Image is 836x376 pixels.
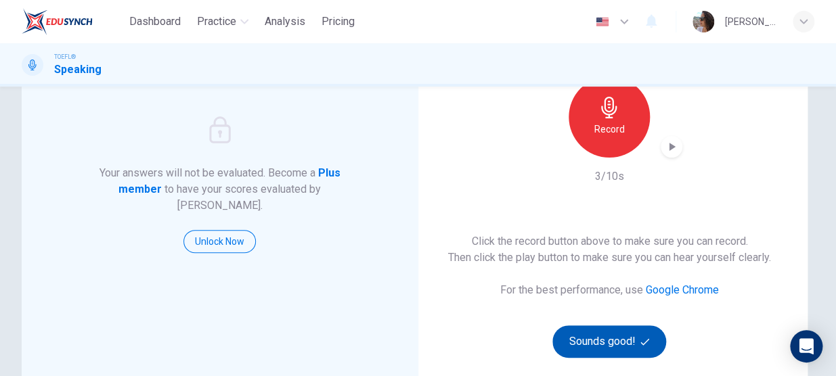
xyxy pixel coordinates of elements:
h6: Record [594,121,625,137]
h6: 3/10s [595,168,624,185]
button: Practice [192,9,254,34]
a: EduSynch logo [22,8,124,35]
img: Profile picture [692,11,714,32]
a: Google Chrome [646,283,719,296]
span: Practice [197,14,236,30]
div: [PERSON_NAME] [725,14,776,30]
h6: Your answers will not be evaluated. Become a to have your scores evaluated by [PERSON_NAME]. [97,165,342,214]
button: Dashboard [124,9,186,34]
button: Sounds good! [552,325,666,358]
span: Dashboard [129,14,181,30]
span: Analysis [265,14,305,30]
h6: Click the record button above to make sure you can record. Then click the play button to make sur... [448,233,771,266]
img: EduSynch logo [22,8,93,35]
div: Open Intercom Messenger [790,330,822,362]
button: Pricing [316,9,360,34]
span: TOEFL® [54,52,76,62]
img: en [594,17,611,27]
button: Unlock Now [183,230,256,253]
h1: Speaking [54,62,102,78]
span: Pricing [322,14,355,30]
button: Record [569,76,650,158]
h6: For the best performance, use [500,282,719,298]
button: Analysis [259,9,311,34]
